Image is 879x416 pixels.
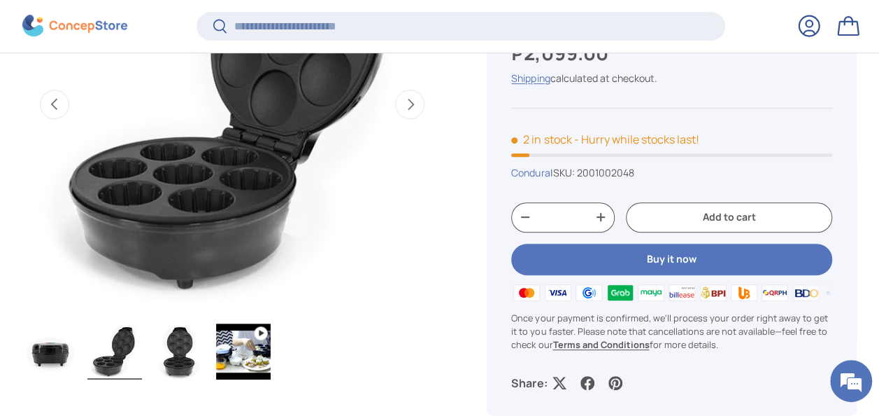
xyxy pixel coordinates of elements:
[573,132,699,147] p: - Hurry while stocks last!
[636,282,666,303] img: maya
[573,282,604,303] img: gcash
[729,282,759,303] img: ubp
[698,282,729,303] img: bpi
[550,166,634,179] span: |
[543,282,573,303] img: visa
[552,166,574,179] span: SKU:
[791,282,822,303] img: bdo
[511,312,832,352] p: Once your payment is confirmed, we'll process your order right away to get it to you faster. Plea...
[626,202,832,233] button: Add to cart
[511,71,832,85] div: calculated at checkout.
[23,324,78,380] img: Condura Mini Black Cupcake Maker
[759,282,790,303] img: qrph
[216,324,271,380] img: condura-mini-cupcake-maker-full-youtube-demo-video-concepstore
[511,244,832,275] button: Buy it now
[604,282,635,303] img: grabpay
[511,71,550,85] a: Shipping
[822,282,852,303] img: metrobank
[152,324,206,380] img: Condura Mini Black Cupcake Maker
[511,166,550,179] a: Condura
[576,166,634,179] span: 2001002048
[511,132,571,147] span: 2 in stock
[87,324,142,380] img: Condura Mini Black Cupcake Maker
[511,282,542,303] img: master
[666,282,697,303] img: billease
[511,375,547,391] p: Share:
[552,339,649,352] a: Terms and Conditions
[22,15,127,37] img: ConcepStore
